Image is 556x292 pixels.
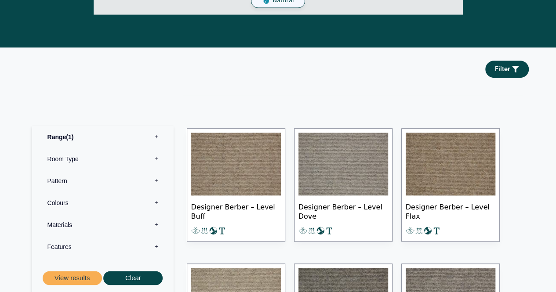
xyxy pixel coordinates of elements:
[39,170,167,192] label: Pattern
[298,195,388,226] span: Designer Berber – Level Dove
[495,66,510,72] span: Filter
[39,148,167,170] label: Room Type
[485,61,529,78] a: Filter
[39,126,167,148] label: Range
[66,133,73,141] span: 1
[406,195,495,226] span: Designer Berber – Level Flax
[191,195,281,226] span: Designer Berber – Level Buff
[39,214,167,236] label: Materials
[103,271,163,285] button: Clear
[43,271,102,285] button: View results
[39,236,167,258] label: Features
[401,128,500,242] a: Designer Berber – Level Flax
[39,192,167,214] label: Colours
[187,128,285,242] a: Designer Berber – Level Buff
[294,128,392,242] a: Designer Berber – Level Dove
